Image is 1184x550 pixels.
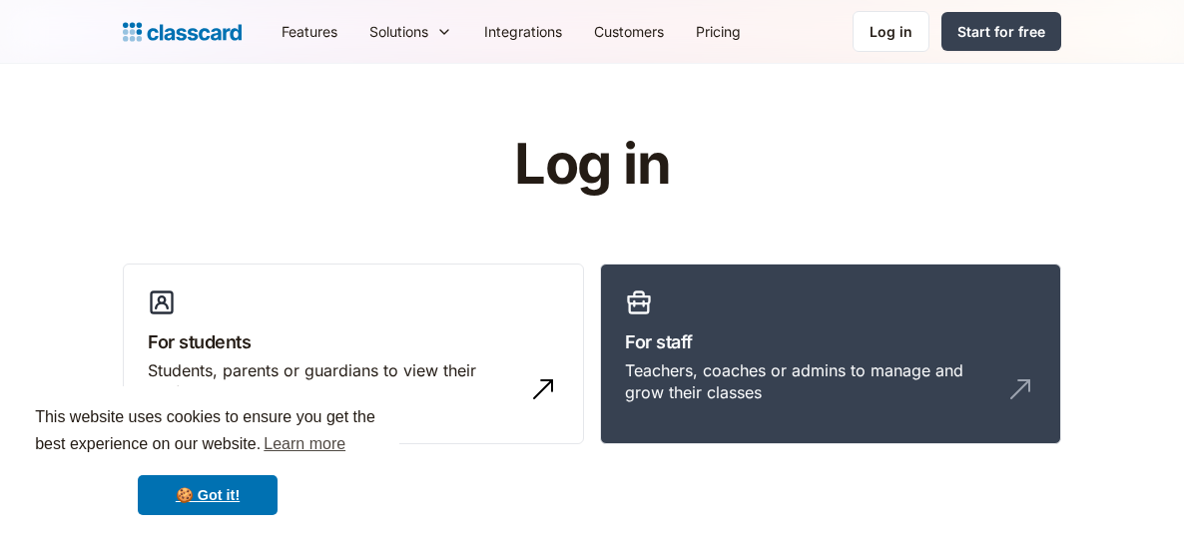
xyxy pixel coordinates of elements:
[853,11,929,52] a: Log in
[578,9,680,54] a: Customers
[148,359,519,404] div: Students, parents or guardians to view their profile and manage bookings
[468,9,578,54] a: Integrations
[369,21,428,42] div: Solutions
[276,134,909,196] h1: Log in
[35,405,380,459] span: This website uses cookies to ensure you get the best experience on our website.
[16,386,399,534] div: cookieconsent
[957,21,1045,42] div: Start for free
[625,359,996,404] div: Teachers, coaches or admins to manage and grow their classes
[266,9,353,54] a: Features
[138,475,278,515] a: dismiss cookie message
[123,18,242,46] a: home
[261,429,348,459] a: learn more about cookies
[625,328,1036,355] h3: For staff
[123,264,584,445] a: For studentsStudents, parents or guardians to view their profile and manage bookings
[870,21,912,42] div: Log in
[600,264,1061,445] a: For staffTeachers, coaches or admins to manage and grow their classes
[680,9,757,54] a: Pricing
[148,328,559,355] h3: For students
[941,12,1061,51] a: Start for free
[353,9,468,54] div: Solutions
